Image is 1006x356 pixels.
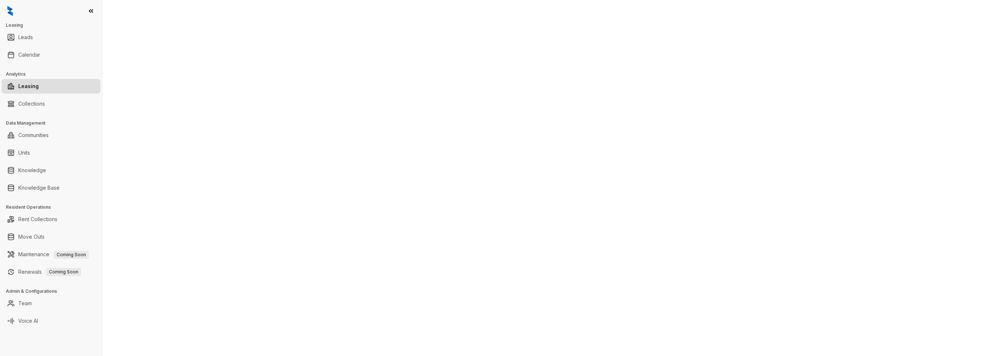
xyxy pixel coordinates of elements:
a: Leasing [18,79,39,94]
span: Coming Soon [46,268,81,276]
li: Leads [1,30,101,45]
h3: Analytics [6,71,102,77]
span: Coming Soon [54,251,89,259]
a: Knowledge [18,163,46,178]
a: Rent Collections [18,212,57,227]
li: Communities [1,128,101,143]
h3: Data Management [6,120,102,126]
a: Team [18,296,32,311]
a: Units [18,145,30,160]
li: Units [1,145,101,160]
li: Rent Collections [1,212,101,227]
li: Renewals [1,265,101,279]
a: Leads [18,30,33,45]
li: Calendar [1,48,101,62]
h3: Admin & Configurations [6,288,102,295]
li: Collections [1,96,101,111]
a: RenewalsComing Soon [18,265,81,279]
h3: Resident Operations [6,204,102,211]
li: Maintenance [1,247,101,262]
a: Voice AI [18,314,38,328]
h3: Leasing [6,22,102,29]
li: Move Outs [1,230,101,244]
li: Team [1,296,101,311]
li: Voice AI [1,314,101,328]
a: Calendar [18,48,40,62]
a: Knowledge Base [18,181,60,195]
li: Knowledge [1,163,101,178]
li: Leasing [1,79,101,94]
a: Move Outs [18,230,45,244]
a: Collections [18,96,45,111]
img: logo [7,6,13,16]
li: Knowledge Base [1,181,101,195]
a: Communities [18,128,49,143]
